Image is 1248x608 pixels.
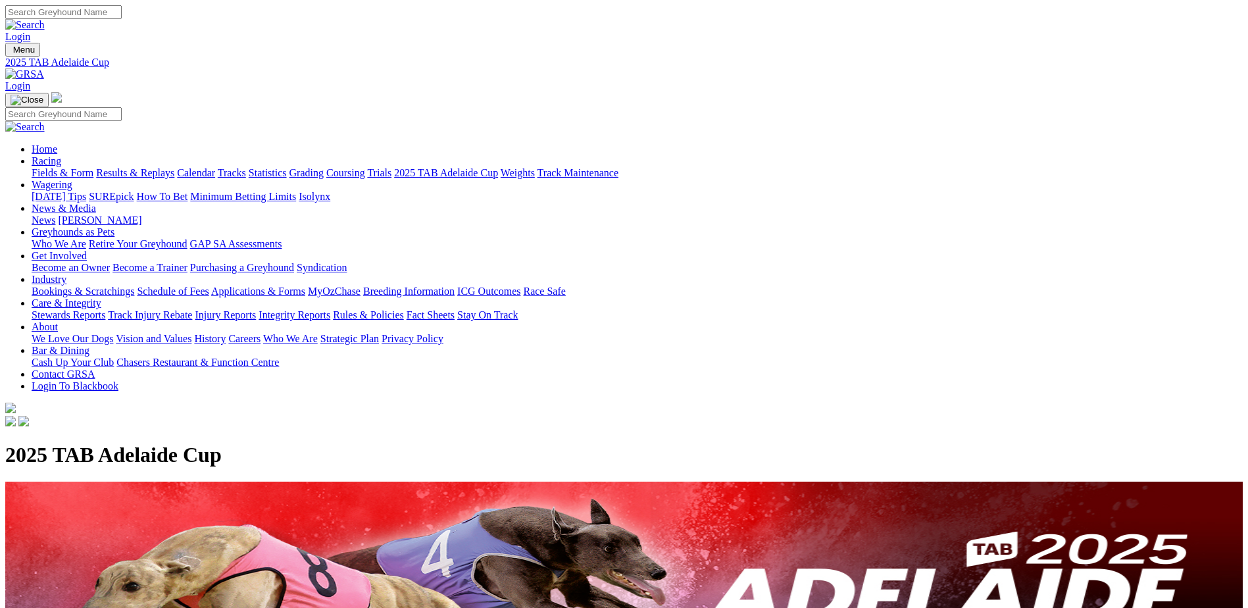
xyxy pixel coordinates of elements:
a: Bookings & Scratchings [32,286,134,297]
a: News & Media [32,203,96,214]
a: Minimum Betting Limits [190,191,296,202]
span: Menu [13,45,35,55]
a: Vision and Values [116,333,191,344]
div: About [32,333,1243,345]
a: Login [5,31,30,42]
a: Chasers Restaurant & Function Centre [116,357,279,368]
a: Tracks [218,167,246,178]
a: Stay On Track [457,309,518,320]
div: Care & Integrity [32,309,1243,321]
a: Track Injury Rebate [108,309,192,320]
button: Toggle navigation [5,43,40,57]
a: Calendar [177,167,215,178]
div: Racing [32,167,1243,179]
a: [DATE] Tips [32,191,86,202]
a: Breeding Information [363,286,455,297]
a: Rules & Policies [333,309,404,320]
a: Contact GRSA [32,368,95,380]
a: Syndication [297,262,347,273]
img: twitter.svg [18,416,29,426]
a: Greyhounds as Pets [32,226,114,238]
a: Racing [32,155,61,166]
a: Bar & Dining [32,345,89,356]
a: Applications & Forms [211,286,305,297]
a: Fact Sheets [407,309,455,320]
img: logo-grsa-white.png [5,403,16,413]
div: News & Media [32,215,1243,226]
a: Industry [32,274,66,285]
a: [PERSON_NAME] [58,215,141,226]
a: Cash Up Your Club [32,357,114,368]
a: Retire Your Greyhound [89,238,187,249]
a: Race Safe [523,286,565,297]
a: Injury Reports [195,309,256,320]
a: Strategic Plan [320,333,379,344]
h1: 2025 TAB Adelaide Cup [5,443,1243,467]
div: Wagering [32,191,1243,203]
a: Grading [289,167,324,178]
a: Care & Integrity [32,297,101,309]
a: 2025 TAB Adelaide Cup [5,57,1243,68]
a: News [32,215,55,226]
a: Login To Blackbook [32,380,118,392]
img: Search [5,19,45,31]
img: GRSA [5,68,44,80]
a: Who We Are [263,333,318,344]
a: Isolynx [299,191,330,202]
img: Search [5,121,45,133]
a: Wagering [32,179,72,190]
img: logo-grsa-white.png [51,92,62,103]
div: Greyhounds as Pets [32,238,1243,250]
a: Home [32,143,57,155]
a: ICG Outcomes [457,286,520,297]
a: Become an Owner [32,262,110,273]
a: History [194,333,226,344]
a: Track Maintenance [537,167,618,178]
div: Get Involved [32,262,1243,274]
a: MyOzChase [308,286,361,297]
a: Fields & Form [32,167,93,178]
div: Industry [32,286,1243,297]
a: About [32,321,58,332]
a: Become a Trainer [112,262,187,273]
a: Stewards Reports [32,309,105,320]
button: Toggle navigation [5,93,49,107]
a: SUREpick [89,191,134,202]
a: Integrity Reports [259,309,330,320]
a: We Love Our Dogs [32,333,113,344]
a: 2025 TAB Adelaide Cup [394,167,498,178]
input: Search [5,5,122,19]
a: Results & Replays [96,167,174,178]
a: Get Involved [32,250,87,261]
a: Privacy Policy [382,333,443,344]
a: Purchasing a Greyhound [190,262,294,273]
a: How To Bet [137,191,188,202]
a: Weights [501,167,535,178]
a: GAP SA Assessments [190,238,282,249]
a: Who We Are [32,238,86,249]
a: Statistics [249,167,287,178]
img: facebook.svg [5,416,16,426]
a: Schedule of Fees [137,286,209,297]
img: Close [11,95,43,105]
a: Login [5,80,30,91]
a: Trials [367,167,391,178]
input: Search [5,107,122,121]
a: Coursing [326,167,365,178]
div: Bar & Dining [32,357,1243,368]
a: Careers [228,333,261,344]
